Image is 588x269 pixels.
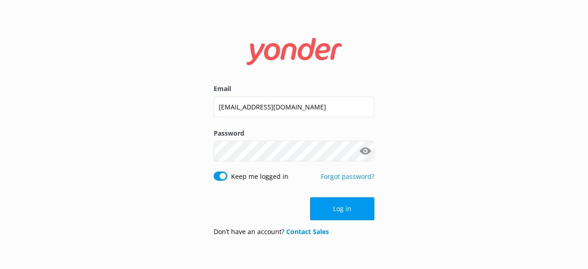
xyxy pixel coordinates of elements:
[214,227,329,237] p: Don’t have an account?
[214,97,374,117] input: user@emailaddress.com
[214,84,374,94] label: Email
[321,172,374,181] a: Forgot password?
[310,197,374,220] button: Log in
[214,128,374,138] label: Password
[356,142,374,160] button: Show password
[231,172,288,182] label: Keep me logged in
[286,227,329,236] a: Contact Sales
